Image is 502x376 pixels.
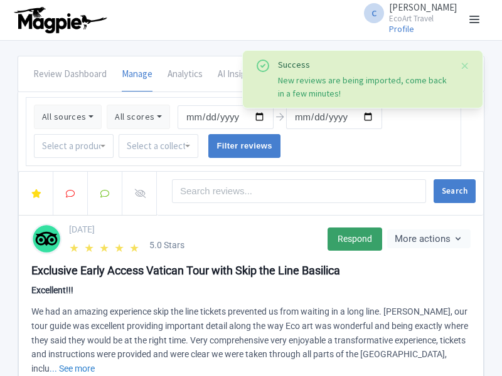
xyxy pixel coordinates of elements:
input: Select a product [42,140,105,152]
img: logo-ab69f6fb50320c5b225c76a69d11143b.png [11,6,109,34]
button: More actions [387,229,471,249]
a: AI Insights [218,57,259,92]
div: [DATE] [69,223,320,236]
span: ★ [69,239,82,252]
div: Exclusive Early Access Vatican Tour with Skip the Line Basilica [31,262,471,279]
a: C [PERSON_NAME] EcoArt Travel [356,3,457,23]
div: We had an amazing experience skip the line tickets prevented us from waiting in a long line. [PER... [31,305,471,376]
span: ★ [129,239,142,252]
input: Search reviews... [172,179,426,203]
button: Search [434,179,476,203]
a: Analytics [168,57,203,92]
button: All scores [107,105,170,130]
input: Select a collection [127,140,190,152]
button: All sources [34,105,102,130]
div: Excellent!!! [31,284,471,297]
div: Success [278,58,450,71]
div: New reviews are being imported, come back in a few minutes! [278,74,450,100]
img: tripadvisor-round-color-01-c2602b701674d379597ad6f140e4ef40.svg [33,224,60,254]
span: 5.0 Stars [149,239,184,252]
span: ★ [99,239,112,252]
span: ★ [84,239,97,252]
input: Filter reviews [208,134,280,158]
span: [PERSON_NAME] [389,1,457,13]
small: EcoArt Travel [389,14,457,23]
a: Review Dashboard [33,57,107,92]
span: ★ [114,239,127,252]
a: Manage [122,57,152,92]
a: Profile [389,23,414,34]
span: C [364,3,384,23]
a: Respond [328,227,382,251]
button: Close [460,58,470,73]
a: ... See more [50,363,95,373]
